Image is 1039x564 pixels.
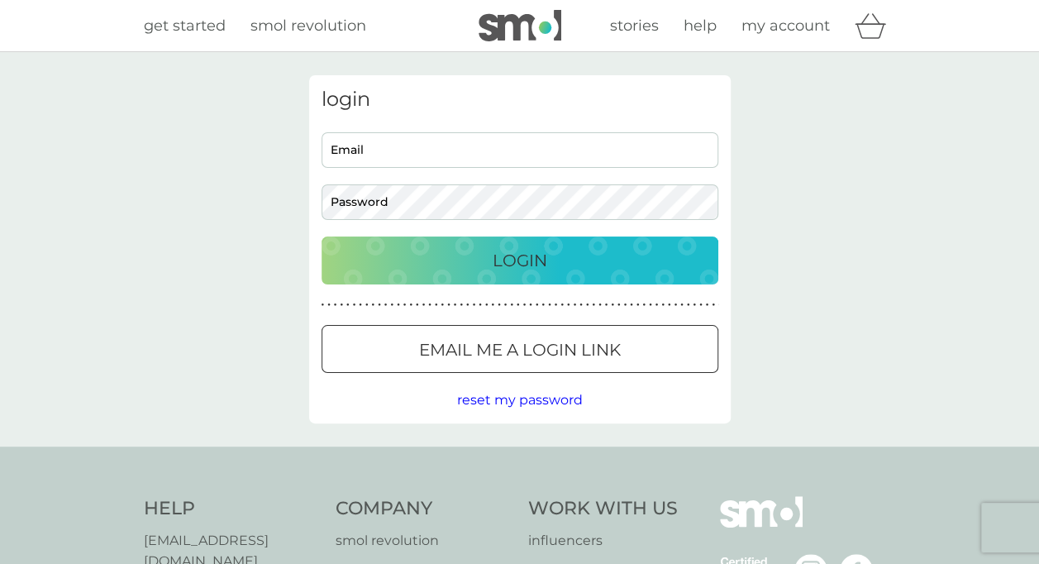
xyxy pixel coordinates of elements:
p: ● [491,301,494,309]
span: help [684,17,717,35]
p: ● [555,301,558,309]
p: ● [441,301,444,309]
p: ● [693,301,696,309]
a: help [684,14,717,38]
p: ● [655,301,659,309]
p: ● [365,301,369,309]
p: ● [636,301,640,309]
p: ● [617,301,621,309]
span: get started [144,17,226,35]
span: reset my password [457,392,583,408]
p: ● [485,301,489,309]
h4: Work With Us [528,496,678,522]
p: ● [523,301,527,309]
img: smol [720,496,803,552]
a: stories [610,14,659,38]
p: ● [605,301,608,309]
h4: Company [336,496,512,522]
p: ● [447,301,450,309]
p: ● [574,301,577,309]
p: ● [346,301,350,309]
button: reset my password [457,390,583,411]
p: ● [536,301,539,309]
p: ● [630,301,633,309]
p: ● [548,301,551,309]
p: ● [372,301,375,309]
p: ● [353,301,356,309]
p: ● [428,301,431,309]
p: ● [504,301,508,309]
p: Email me a login link [419,337,621,363]
a: influencers [528,530,678,552]
p: ● [435,301,438,309]
p: ● [687,301,690,309]
p: ● [498,301,501,309]
p: ● [390,301,393,309]
p: ● [473,301,476,309]
p: ● [624,301,627,309]
p: ● [460,301,463,309]
p: ● [560,301,564,309]
p: ● [334,301,337,309]
p: ● [466,301,469,309]
p: ● [529,301,532,309]
p: ● [454,301,457,309]
p: ● [541,301,545,309]
p: ● [668,301,671,309]
p: ● [409,301,412,309]
p: ● [712,301,715,309]
button: Login [322,237,718,284]
p: Login [493,247,547,274]
p: ● [397,301,400,309]
p: ● [706,301,709,309]
p: ● [674,301,678,309]
div: basket [855,9,896,42]
p: ● [403,301,407,309]
p: ● [567,301,570,309]
a: my account [741,14,830,38]
p: ● [586,301,589,309]
p: ● [579,301,583,309]
p: ● [327,301,331,309]
p: ● [611,301,614,309]
span: stories [610,17,659,35]
h3: login [322,88,718,112]
p: ● [340,301,343,309]
p: ● [598,301,602,309]
a: smol revolution [336,530,512,552]
p: ● [422,301,426,309]
p: ● [416,301,419,309]
span: smol revolution [250,17,366,35]
a: smol revolution [250,14,366,38]
p: ● [510,301,513,309]
img: smol [479,10,561,41]
p: ● [378,301,381,309]
p: ● [592,301,595,309]
p: ● [517,301,520,309]
p: ● [322,301,325,309]
p: ● [479,301,482,309]
p: ● [384,301,388,309]
a: get started [144,14,226,38]
p: ● [699,301,703,309]
p: ● [642,301,646,309]
p: ● [680,301,684,309]
h4: Help [144,496,320,522]
p: ● [661,301,665,309]
span: my account [741,17,830,35]
button: Email me a login link [322,325,718,373]
p: ● [649,301,652,309]
p: ● [359,301,362,309]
